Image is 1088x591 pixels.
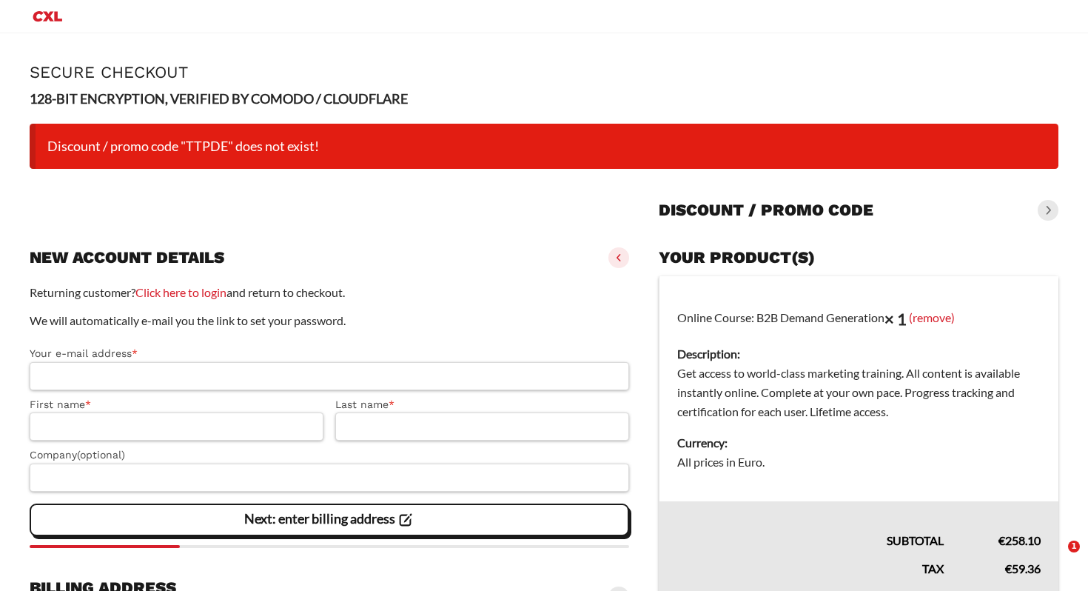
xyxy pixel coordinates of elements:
a: (remove) [909,310,955,324]
h3: Discount / promo code [659,200,873,221]
th: Tax [659,550,962,578]
label: Last name [335,396,629,413]
p: Returning customer? and return to checkout. [30,283,629,302]
label: Your e-mail address [30,345,629,362]
iframe: Intercom notifications message [792,396,1088,584]
dt: Description: [677,344,1041,364]
li: Discount / promo code "TTPDE" does not exist! [30,124,1058,169]
td: Online Course: B2B Demand Generation [659,276,1059,501]
iframe: Intercom live chat [1038,541,1073,576]
vaadin-button: Next: enter billing address [30,504,629,536]
a: Click here to login [135,285,226,299]
dd: Get access to world-class marketing training. All content is available instantly online. Complete... [677,364,1041,421]
dt: Currency: [677,433,1041,453]
dd: All prices in Euro. [677,453,1041,472]
label: Company [30,447,629,464]
th: Subtotal [659,501,962,550]
strong: 128-BIT ENCRYPTION, VERIFIED BY COMODO / CLOUDFLARE [30,90,408,107]
label: First name [30,396,323,413]
span: 1 [1068,541,1080,552]
h3: New account details [30,247,224,268]
strong: × 1 [884,309,907,329]
h1: Secure Checkout [30,63,1058,81]
span: (optional) [77,449,125,461]
p: We will automatically e-mail you the link to set your password. [30,311,629,330]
